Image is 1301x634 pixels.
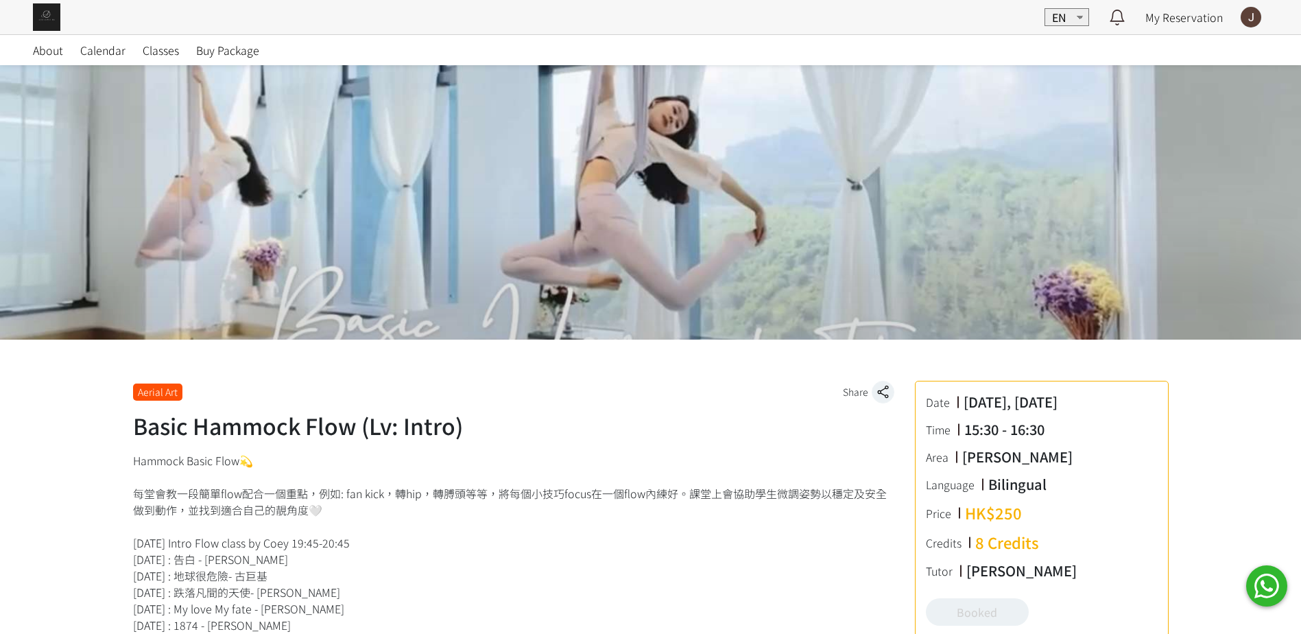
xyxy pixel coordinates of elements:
a: My Reservation [1145,9,1223,25]
div: Bilingual [988,474,1047,495]
span: About [33,42,63,58]
div: 15:30 - 16:30 [964,419,1045,440]
div: [PERSON_NAME] [966,561,1077,581]
div: Aerial Art [133,384,182,401]
a: About [33,35,63,65]
div: Tutor [926,563,959,579]
a: Booked [926,598,1029,626]
div: Time [926,421,957,438]
div: Date [926,394,957,410]
a: Calendar [80,35,126,65]
h1: Basic Hammock Flow (Lv: Intro) [133,409,894,442]
span: Calendar [80,42,126,58]
div: Price [926,505,958,521]
div: [PERSON_NAME] [962,447,1073,467]
div: Language [926,476,981,493]
a: Classes [143,35,179,65]
img: img_61c0148bb0266 [33,3,60,31]
div: Credits [926,535,968,551]
span: Share [843,385,868,399]
div: [DATE], [DATE] [964,392,1058,412]
div: Area [926,449,955,465]
div: 8 Credits [975,531,1039,554]
a: Buy Package [196,35,259,65]
span: Buy Package [196,42,259,58]
span: Classes [143,42,179,58]
div: HK$250 [965,502,1022,524]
